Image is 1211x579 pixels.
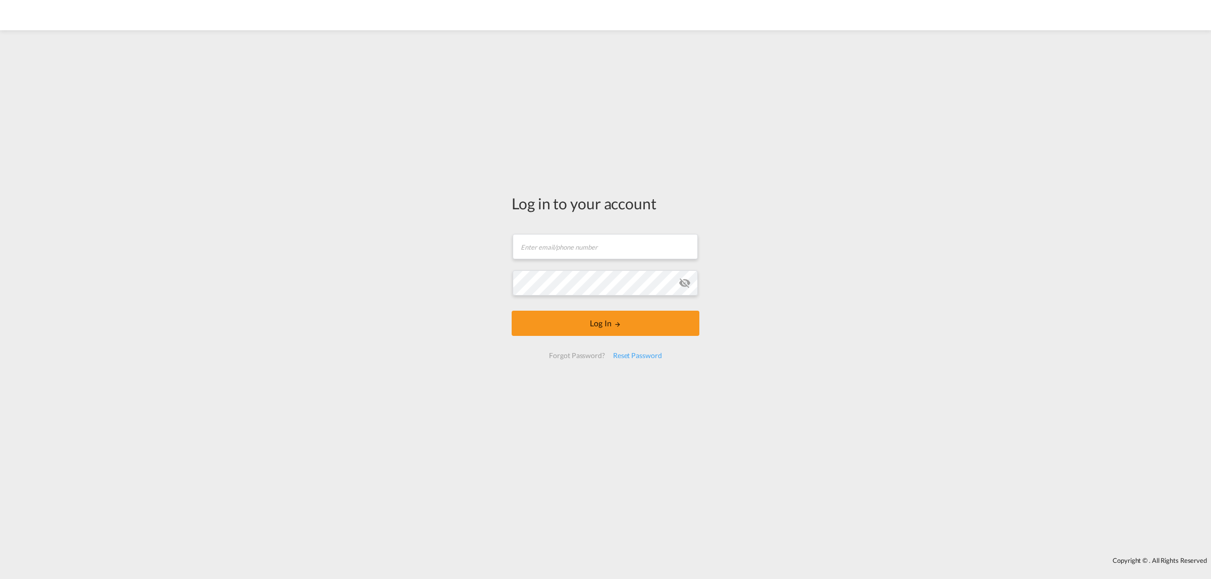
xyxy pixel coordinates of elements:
[679,277,691,289] md-icon: icon-eye-off
[609,346,666,365] div: Reset Password
[513,234,698,259] input: Enter email/phone number
[512,311,699,336] button: LOGIN
[512,193,699,214] div: Log in to your account
[545,346,609,365] div: Forgot Password?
